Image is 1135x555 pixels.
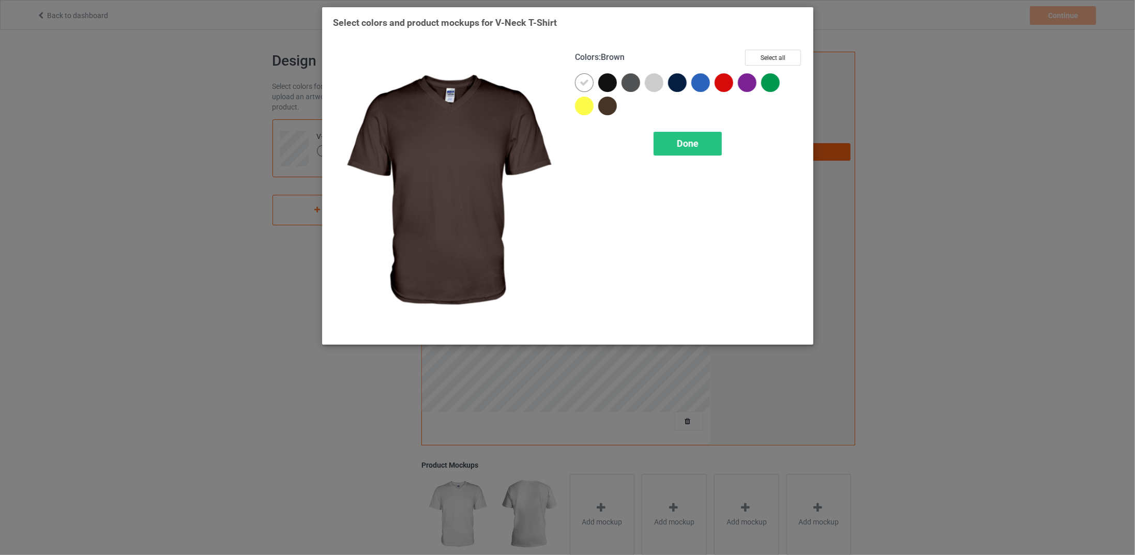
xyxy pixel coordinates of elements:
[676,138,698,149] span: Done
[575,52,599,62] span: Colors
[333,17,557,28] span: Select colors and product mockups for V-Neck T-Shirt
[333,50,561,334] img: regular.jpg
[601,52,625,62] span: Brown
[745,50,801,66] button: Select all
[575,52,625,63] h4: :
